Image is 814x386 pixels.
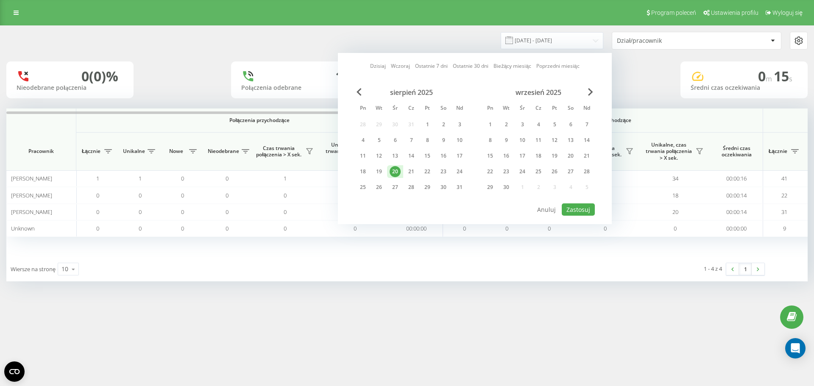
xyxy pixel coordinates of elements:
div: pt 29 sie 2025 [419,181,435,194]
div: czw 14 sie 2025 [403,150,419,162]
div: 8 [485,135,496,146]
span: 0 [674,225,677,232]
span: Nieodebrane [208,148,239,155]
div: 15 [485,150,496,161]
span: 18 [672,192,678,199]
div: wt 30 wrz 2025 [498,181,514,194]
button: Open CMP widget [4,361,25,382]
div: 6 [390,135,401,146]
div: czw 11 wrz 2025 [530,134,546,147]
td: 00:00:00 [710,220,763,237]
span: 0 [226,208,229,216]
span: 0 [181,225,184,232]
div: Połączenia odebrane [241,84,348,92]
span: Program poleceń [651,9,696,16]
div: wt 5 sie 2025 [371,134,387,147]
div: pt 19 wrz 2025 [546,150,563,162]
div: 8 [422,135,433,146]
div: 12 [374,150,385,161]
div: 13 [565,135,576,146]
div: 0 (0)% [81,68,118,84]
span: Wyloguj się [772,9,803,16]
div: czw 7 sie 2025 [403,134,419,147]
div: 9 [438,135,449,146]
div: ndz 31 sie 2025 [452,181,468,194]
div: pon 1 wrz 2025 [482,118,498,131]
div: 20 [390,166,401,177]
div: śr 20 sie 2025 [387,165,403,178]
div: śr 6 sie 2025 [387,134,403,147]
abbr: sobota [564,103,577,115]
div: pon 18 sie 2025 [355,165,371,178]
span: m [766,74,774,83]
div: 10 [454,135,465,146]
div: wt 16 wrz 2025 [498,150,514,162]
div: 29 [422,182,433,193]
div: 1 [422,119,433,130]
span: [PERSON_NAME] [11,192,52,199]
div: 3 [517,119,528,130]
abbr: niedziela [580,103,593,115]
span: 22 [781,192,787,199]
div: pon 29 wrz 2025 [482,181,498,194]
span: 0 [226,175,229,182]
span: 0 [96,208,99,216]
div: sierpień 2025 [355,88,468,97]
abbr: piątek [548,103,561,115]
div: 5 [549,119,560,130]
div: pt 15 sie 2025 [419,150,435,162]
div: 5 [374,135,385,146]
div: sob 13 wrz 2025 [563,134,579,147]
td: 00:00:00 [390,220,443,237]
div: pon 4 sie 2025 [355,134,371,147]
div: wt 9 wrz 2025 [498,134,514,147]
span: 0 [604,225,607,232]
div: ndz 7 wrz 2025 [579,118,595,131]
div: 10 [517,135,528,146]
div: wt 23 wrz 2025 [498,165,514,178]
a: Ostatnie 30 dni [453,62,488,70]
span: 31 [781,208,787,216]
span: [PERSON_NAME] [11,175,52,182]
div: 1 [485,119,496,130]
div: 28 [406,182,417,193]
span: 20 [672,208,678,216]
div: 13 [390,150,401,161]
span: 9 [783,225,786,232]
span: Previous Month [357,88,362,96]
div: 28 [581,166,592,177]
div: 24 [454,166,465,177]
div: 22 [422,166,433,177]
div: 25 [357,182,368,193]
abbr: wtorek [373,103,385,115]
div: śr 3 wrz 2025 [514,118,530,131]
span: [PERSON_NAME] [11,208,52,216]
div: 4 [357,135,368,146]
span: Połączenia przychodzące [98,117,421,124]
div: pt 12 wrz 2025 [546,134,563,147]
div: 15 [422,150,433,161]
button: Anuluj [532,203,560,216]
span: 0 [758,67,774,85]
span: Unikalne, czas trwania połączenia > X sek. [644,142,693,161]
span: 0 [139,192,142,199]
div: sob 27 wrz 2025 [563,165,579,178]
div: wt 12 sie 2025 [371,150,387,162]
div: pon 11 sie 2025 [355,150,371,162]
span: 34 [672,175,678,182]
span: 0 [139,225,142,232]
div: ndz 28 wrz 2025 [579,165,595,178]
span: 41 [781,175,787,182]
div: 1 [335,68,343,84]
div: 1 - 4 z 4 [704,264,722,273]
a: Wczoraj [391,62,410,70]
div: 31 [454,182,465,193]
div: 10 [61,265,68,273]
div: 27 [390,182,401,193]
span: 0 [284,225,287,232]
span: 0 [284,208,287,216]
span: Czas trwania połączenia > X sek. [254,145,303,158]
abbr: wtorek [500,103,513,115]
span: 0 [226,225,229,232]
div: 14 [406,150,417,161]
